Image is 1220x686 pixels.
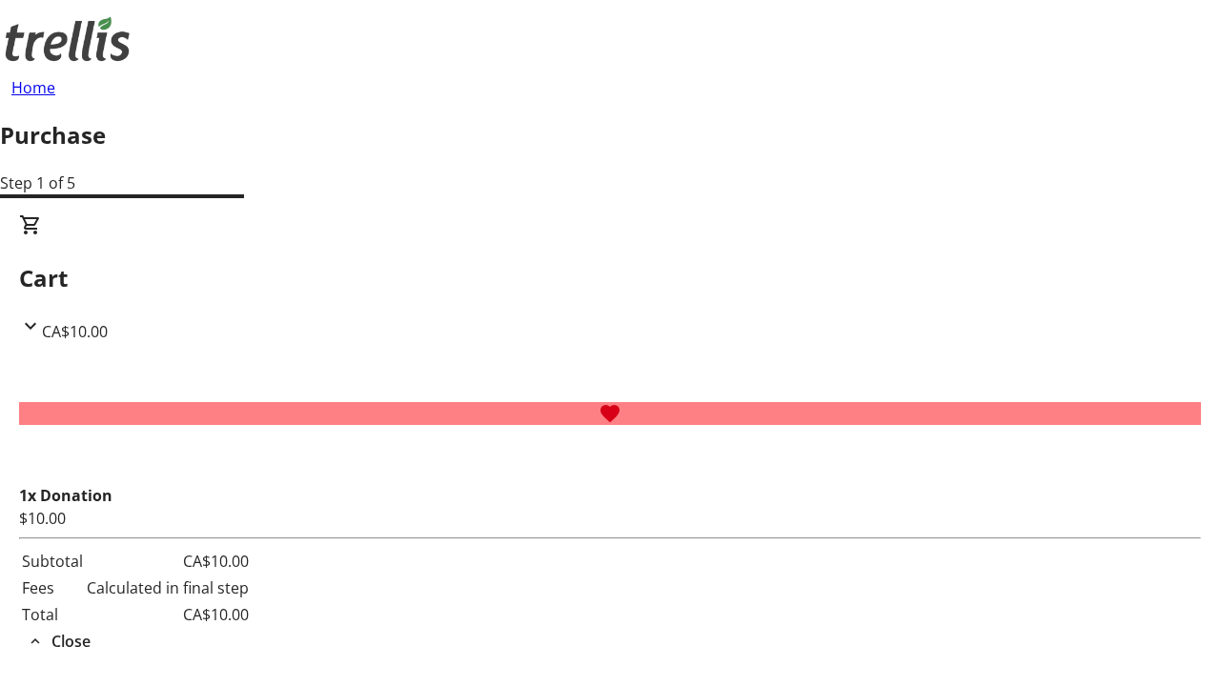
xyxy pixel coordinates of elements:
span: CA$10.00 [42,321,108,342]
td: Subtotal [21,549,84,574]
td: Total [21,602,84,627]
div: CartCA$10.00 [19,343,1201,654]
span: Close [51,630,91,653]
div: CartCA$10.00 [19,213,1201,343]
td: CA$10.00 [86,602,250,627]
h2: Cart [19,261,1201,295]
td: Fees [21,575,84,600]
strong: 1x Donation [19,485,112,506]
button: Close [19,630,98,653]
td: CA$10.00 [86,549,250,574]
div: $10.00 [19,507,1201,530]
td: Calculated in final step [86,575,250,600]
